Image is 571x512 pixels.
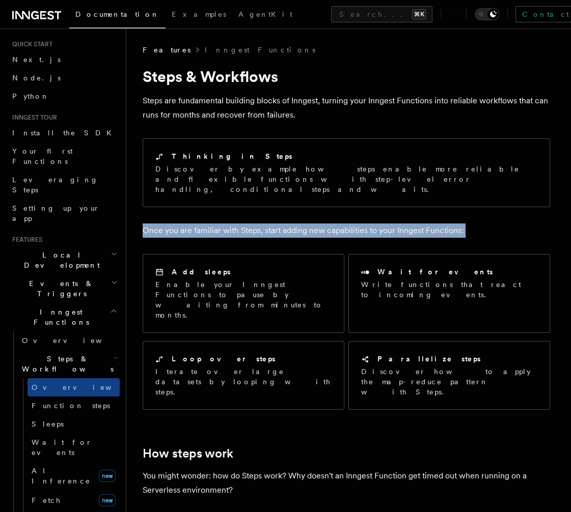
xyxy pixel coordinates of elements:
[69,3,166,29] a: Documentation
[28,433,120,462] a: Wait for events
[238,10,292,18] span: AgentKit
[12,55,61,64] span: Next.js
[8,170,120,199] a: Leveraging Steps
[377,267,493,277] h2: Wait for events
[8,250,111,270] span: Local Development
[8,40,52,48] span: Quick start
[475,8,499,20] button: Toggle dark mode
[8,69,120,87] a: Node.js
[348,254,550,333] a: Wait for eventsWrite functions that react to incoming events.
[8,274,120,303] button: Events & Triggers
[18,331,120,350] a: Overview
[8,199,120,227] a: Setting up your app
[166,3,232,27] a: Examples
[8,236,42,244] span: Features
[32,467,91,485] span: AI Inference
[18,354,114,374] span: Steps & Workflows
[32,402,110,410] span: Function steps
[32,496,61,504] span: Fetch
[12,92,49,100] span: Python
[8,142,120,170] a: Your first Functions
[348,341,550,410] a: Parallelize stepsDiscover how to apply the map-reduce pattern with Steps.
[143,446,233,461] a: How steps work
[28,462,120,490] a: AI Inferencenew
[361,366,537,397] p: Discover how to apply the map-reduce pattern with Steps.
[32,383,137,391] span: Overview
[155,279,332,320] p: Enable your Inngest Functions to pause by waiting from minutes to months.
[28,415,120,433] a: Sleeps
[8,113,57,122] span: Inngest tour
[143,254,344,333] a: Add sleepsEnable your Inngest Functions to pause by waiting from minutes to months.
[172,354,276,364] h2: Loop over steps
[99,494,116,506] span: new
[12,74,61,82] span: Node.js
[155,164,537,194] p: Discover by example how steps enable more reliable and flexible functions with step-level error h...
[12,147,73,165] span: Your first Functions
[28,490,120,510] a: Fetchnew
[28,378,120,396] a: Overview
[99,470,116,482] span: new
[172,10,226,18] span: Examples
[143,469,550,497] p: You might wonder: how do Steps work? Why doesn't an Inngest Function get timed out when running o...
[8,303,120,331] button: Inngest Functions
[8,124,120,142] a: Install the SDK
[205,45,315,55] a: Inngest Functions
[143,341,344,410] a: Loop over stepsIterate over large datasets by looping with steps.
[8,87,120,105] a: Python
[12,129,118,137] span: Install the SDK
[412,9,426,19] kbd: ⌘K
[22,336,127,345] span: Overview
[143,223,550,238] p: Once you are familiar with Steps, start adding new capabilities to your Inngest Functions:
[361,279,537,300] p: Write functions that react to incoming events.
[377,354,481,364] h2: Parallelize steps
[32,420,64,428] span: Sleeps
[8,307,110,327] span: Inngest Functions
[75,10,159,18] span: Documentation
[143,138,550,207] a: Thinking in StepsDiscover by example how steps enable more reliable and flexible functions with s...
[8,246,120,274] button: Local Development
[172,151,292,161] h2: Thinking in Steps
[232,3,298,27] a: AgentKit
[18,350,120,378] button: Steps & Workflows
[8,50,120,69] a: Next.js
[12,204,100,222] span: Setting up your app
[8,278,111,299] span: Events & Triggers
[28,396,120,415] a: Function steps
[143,67,550,86] h1: Steps & Workflows
[143,94,550,122] p: Steps are fundamental building blocks of Inngest, turning your Inngest Functions into reliable wo...
[172,267,231,277] h2: Add sleeps
[331,6,432,22] button: Search...⌘K
[155,366,332,397] p: Iterate over large datasets by looping with steps.
[12,176,98,194] span: Leveraging Steps
[143,45,191,55] span: Features
[32,438,92,457] span: Wait for events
